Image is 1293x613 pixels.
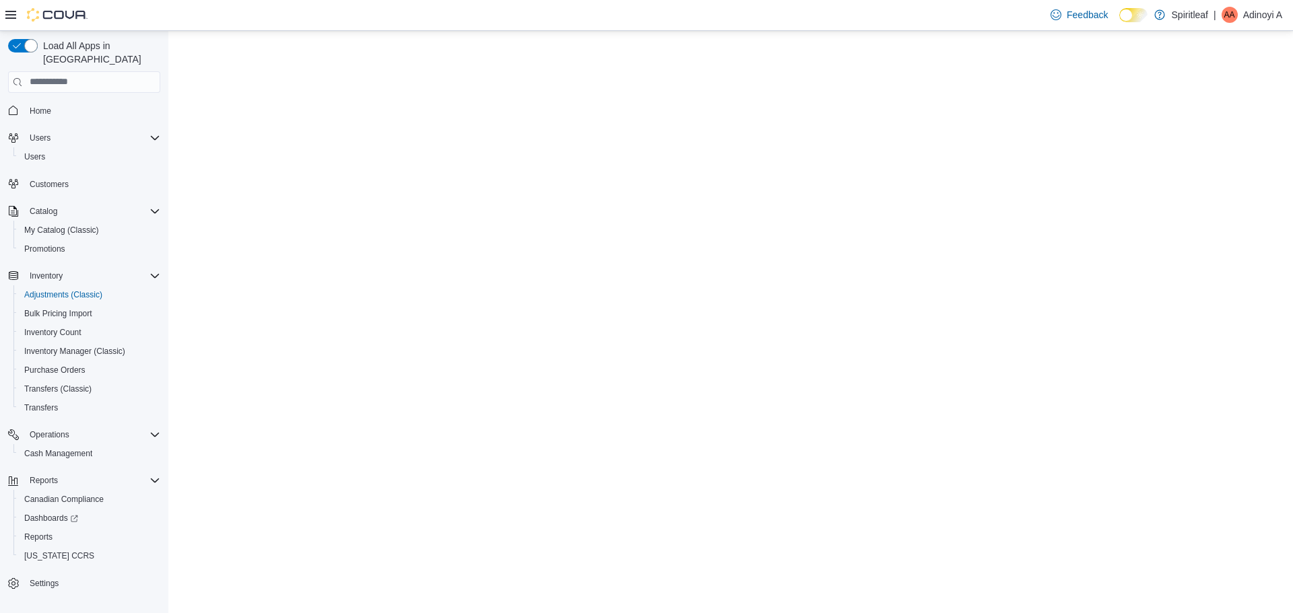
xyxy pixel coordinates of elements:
a: Inventory Manager (Classic) [19,343,131,359]
button: Operations [3,425,166,444]
span: My Catalog (Classic) [19,222,160,238]
span: Feedback [1067,8,1108,22]
span: Inventory Count [24,327,81,338]
p: | [1214,7,1216,23]
span: Home [24,102,160,119]
span: Promotions [19,241,160,257]
span: Transfers (Classic) [24,384,92,394]
span: Users [24,130,160,146]
a: Bulk Pricing Import [19,305,98,322]
span: Inventory Count [19,324,160,340]
button: Reports [3,471,166,490]
span: Customers [24,176,160,192]
button: Operations [24,427,75,443]
span: AA [1224,7,1235,23]
a: Transfers (Classic) [19,381,97,397]
span: Users [19,149,160,165]
button: Promotions [13,240,166,258]
button: Settings [3,573,166,593]
span: Operations [30,429,69,440]
span: Load All Apps in [GEOGRAPHIC_DATA] [38,39,160,66]
button: Reports [13,528,166,546]
button: Bulk Pricing Import [13,304,166,323]
a: Purchase Orders [19,362,91,378]
span: Reports [19,529,160,545]
a: Dashboards [19,510,84,526]
span: Inventory [30,271,63,281]
span: Cash Management [24,448,92,459]
span: Users [24,151,45,162]
a: Reports [19,529,58,545]
a: Canadian Compliance [19,491,109,507]
img: Cova [27,8,88,22]
span: Adjustments (Classic) [24,289,102,300]
button: Inventory Count [13,323,166,342]
button: Users [24,130,56,146]
a: Customers [24,176,74,192]
button: Cash Management [13,444,166,463]
button: Inventory [24,268,68,284]
button: Purchase Orders [13,361,166,380]
span: Inventory Manager (Classic) [24,346,125,357]
a: Transfers [19,400,63,416]
button: Canadian Compliance [13,490,166,509]
span: Reports [24,532,53,542]
a: Adjustments (Classic) [19,287,108,303]
span: Canadian Compliance [19,491,160,507]
span: Adjustments (Classic) [19,287,160,303]
a: [US_STATE] CCRS [19,548,100,564]
p: Adinoyi A [1243,7,1282,23]
span: Settings [24,575,160,591]
span: Washington CCRS [19,548,160,564]
a: Settings [24,575,64,591]
span: Dark Mode [1119,22,1120,23]
a: Cash Management [19,445,98,462]
a: My Catalog (Classic) [19,222,104,238]
span: My Catalog (Classic) [24,225,99,236]
span: Dashboards [19,510,160,526]
a: Inventory Count [19,324,87,340]
span: Home [30,106,51,116]
span: Cash Management [19,445,160,462]
button: [US_STATE] CCRS [13,546,166,565]
span: Transfers (Classic) [19,381,160,397]
span: Customers [30,179,69,190]
a: Feedback [1045,1,1113,28]
button: Transfers (Classic) [13,380,166,398]
button: Catalog [24,203,63,219]
button: Transfers [13,398,166,417]
a: Dashboards [13,509,166,528]
p: Spiritleaf [1172,7,1208,23]
span: Bulk Pricing Import [24,308,92,319]
button: Inventory Manager (Classic) [13,342,166,361]
div: Adinoyi A [1222,7,1238,23]
span: Reports [24,472,160,489]
button: Users [3,129,166,147]
span: Bulk Pricing Import [19,305,160,322]
span: Operations [24,427,160,443]
span: Settings [30,578,59,589]
span: Canadian Compliance [24,494,104,505]
span: Purchase Orders [19,362,160,378]
a: Users [19,149,51,165]
span: Transfers [19,400,160,416]
span: Inventory [24,268,160,284]
button: Reports [24,472,63,489]
span: Promotions [24,244,65,254]
button: Users [13,147,166,166]
button: Home [3,101,166,120]
button: My Catalog (Classic) [13,221,166,240]
a: Promotions [19,241,71,257]
span: Reports [30,475,58,486]
span: Inventory Manager (Classic) [19,343,160,359]
button: Customers [3,174,166,194]
span: Users [30,133,51,143]
span: Catalog [24,203,160,219]
span: Catalog [30,206,57,217]
span: Transfers [24,402,58,413]
span: [US_STATE] CCRS [24,550,94,561]
button: Inventory [3,266,166,285]
a: Home [24,103,57,119]
button: Catalog [3,202,166,221]
span: Dashboards [24,513,78,524]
